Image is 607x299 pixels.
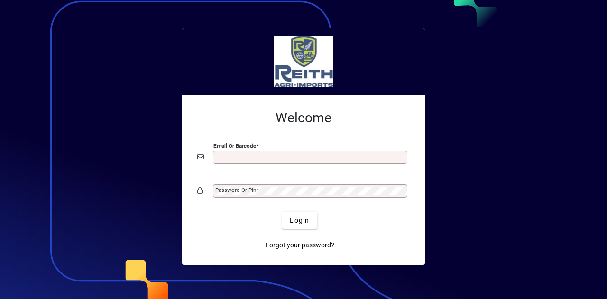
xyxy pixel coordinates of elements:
[262,236,338,254] a: Forgot your password?
[197,110,410,126] h2: Welcome
[266,240,334,250] span: Forgot your password?
[290,216,309,226] span: Login
[215,187,256,193] mat-label: Password or Pin
[282,212,317,229] button: Login
[213,143,256,149] mat-label: Email or Barcode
